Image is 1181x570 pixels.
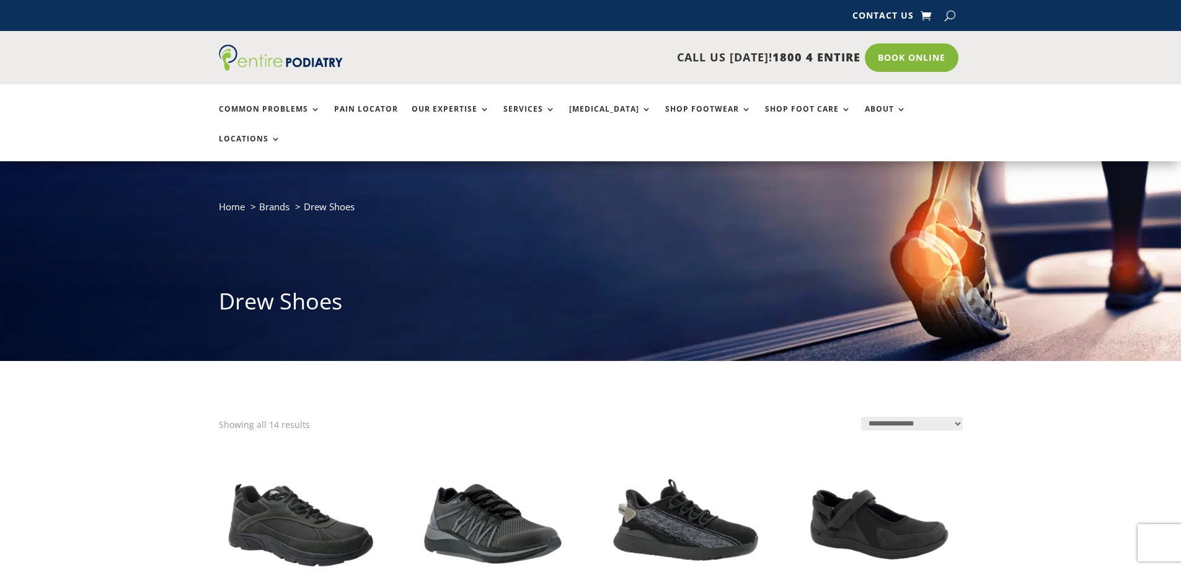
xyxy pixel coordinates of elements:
a: Home [219,200,245,213]
nav: breadcrumb [219,198,963,224]
a: Locations [219,135,281,161]
h1: Drew Shoes [219,286,963,323]
a: Pain Locator [334,105,398,131]
p: CALL US [DATE]! [391,50,860,66]
a: [MEDICAL_DATA] [569,105,652,131]
span: Drew Shoes [304,200,355,213]
a: Services [503,105,555,131]
a: Common Problems [219,105,321,131]
img: logo (1) [219,45,343,71]
a: Contact Us [852,11,914,25]
a: About [865,105,906,131]
a: Entire Podiatry [219,61,343,73]
a: Our Expertise [412,105,490,131]
a: Shop Foot Care [765,105,851,131]
p: Showing all 14 results [219,417,310,433]
a: Shop Footwear [665,105,751,131]
a: Book Online [865,43,958,72]
span: 1800 4 ENTIRE [772,50,860,65]
select: Shop order [861,417,963,430]
a: Brands [259,200,290,213]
